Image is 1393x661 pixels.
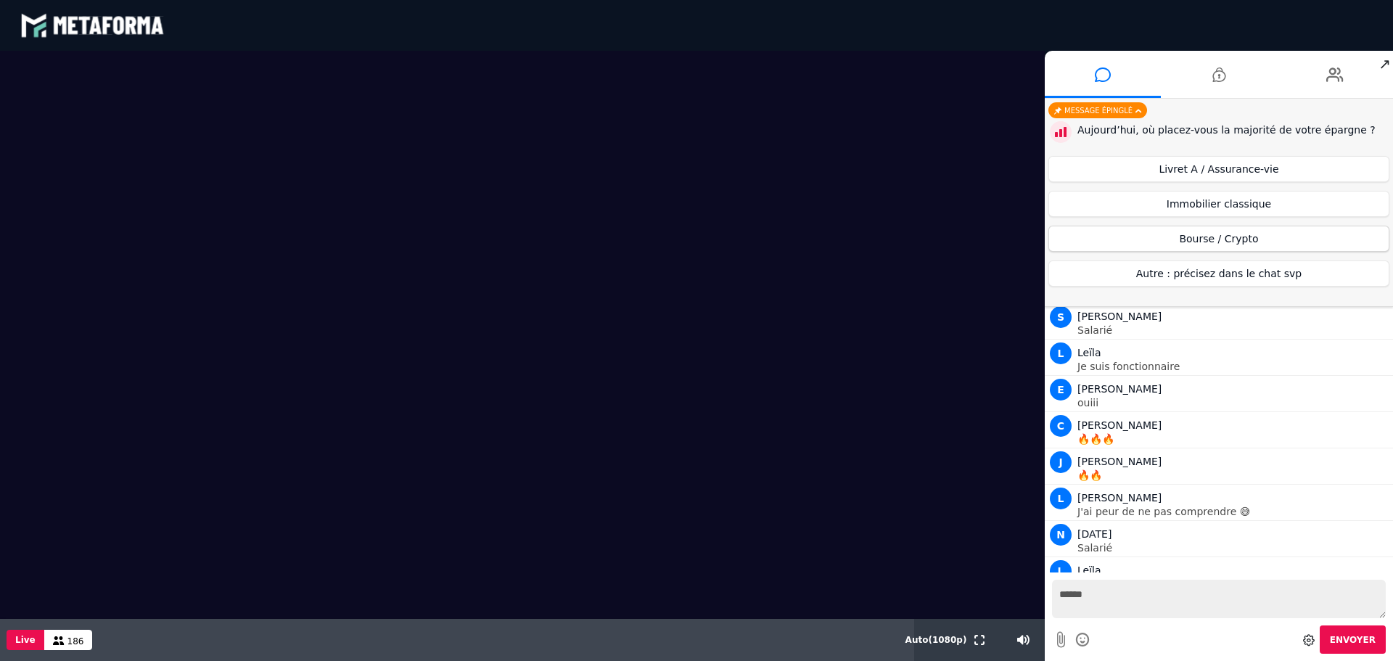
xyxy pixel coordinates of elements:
[1077,528,1111,540] span: [DATE]
[1048,156,1389,182] button: Livret A / Assurance-vie
[1077,419,1162,431] span: [PERSON_NAME]
[1077,123,1389,138] div: Aujourd’hui, où placez-vous la majorité de votre épargne ?
[1077,398,1389,408] p: ouiii
[1050,524,1072,546] span: N
[7,630,44,650] button: Live
[1077,361,1389,371] p: Je suis fonctionnaire
[1077,456,1162,467] span: [PERSON_NAME]
[1048,260,1389,287] button: Autre : précisez dans le chat svp
[1320,625,1386,654] button: Envoyer
[1077,492,1162,504] span: [PERSON_NAME]
[1077,434,1389,444] p: 🔥🔥🔥
[1050,560,1072,582] span: L
[1077,383,1162,395] span: [PERSON_NAME]
[1077,470,1389,480] p: 🔥🔥
[1050,451,1072,473] span: J
[1376,51,1393,77] span: ↗
[1048,191,1389,217] button: Immobilier classique
[1048,226,1389,252] button: Bourse / Crypto
[1077,543,1389,553] p: Salarié
[1077,506,1389,517] p: J'ai peur de ne pas comprendre 😅
[1077,347,1101,358] span: Leïla
[903,619,970,661] button: Auto(1080p)
[1050,306,1072,328] span: S
[1077,325,1389,335] p: Salarié
[1048,102,1147,118] div: Message épinglé
[1050,342,1072,364] span: L
[67,636,84,646] span: 186
[1077,564,1101,576] span: Leïla
[1050,415,1072,437] span: C
[1330,635,1376,645] span: Envoyer
[1050,488,1072,509] span: L
[1050,379,1072,401] span: E
[1077,311,1162,322] span: [PERSON_NAME]
[905,635,967,645] span: Auto ( 1080 p)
